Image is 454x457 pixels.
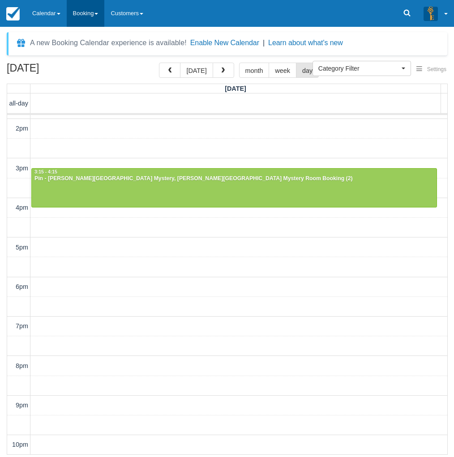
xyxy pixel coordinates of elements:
img: checkfront-main-nav-mini-logo.png [6,7,20,21]
a: Learn about what's new [268,39,343,47]
span: all-day [9,100,28,107]
h2: [DATE] [7,63,120,79]
span: Settings [427,66,446,72]
span: 6pm [16,283,28,290]
button: [DATE] [180,63,213,78]
span: | [263,39,265,47]
button: day [296,63,319,78]
button: month [239,63,270,78]
span: 7pm [16,322,28,330]
a: 3:15 - 4:15Pin - [PERSON_NAME][GEOGRAPHIC_DATA] Mystery, [PERSON_NAME][GEOGRAPHIC_DATA] Mystery R... [31,168,437,207]
span: Category Filter [318,64,399,73]
button: Category Filter [313,61,411,76]
span: 8pm [16,362,28,369]
span: 2pm [16,125,28,132]
button: Enable New Calendar [190,38,259,47]
img: A3 [424,6,438,21]
span: 9pm [16,402,28,409]
div: Pin - [PERSON_NAME][GEOGRAPHIC_DATA] Mystery, [PERSON_NAME][GEOGRAPHIC_DATA] Mystery Room Booking... [34,175,434,182]
div: A new Booking Calendar experience is available! [30,38,187,48]
span: 3pm [16,165,28,172]
span: 3:15 - 4:15 [34,169,57,174]
button: Settings [411,63,452,76]
span: [DATE] [225,85,246,92]
button: week [269,63,296,78]
span: 5pm [16,244,28,251]
span: 4pm [16,204,28,211]
span: 10pm [12,441,28,448]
